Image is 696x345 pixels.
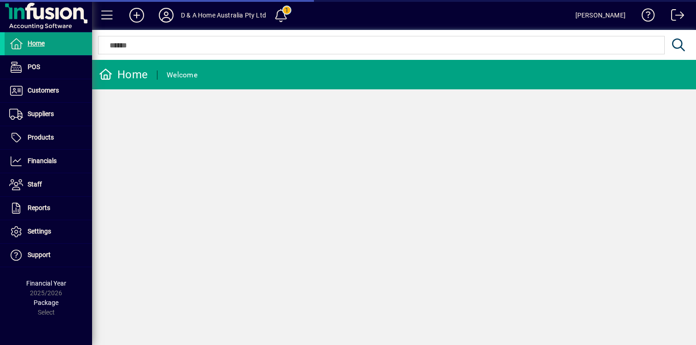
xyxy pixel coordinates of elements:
[5,126,92,149] a: Products
[5,103,92,126] a: Suppliers
[28,63,40,70] span: POS
[664,2,684,32] a: Logout
[5,220,92,243] a: Settings
[28,181,42,188] span: Staff
[28,228,51,235] span: Settings
[122,7,151,23] button: Add
[5,56,92,79] a: POS
[635,2,655,32] a: Knowledge Base
[5,150,92,173] a: Financials
[99,67,148,82] div: Home
[5,173,92,196] a: Staff
[26,280,66,287] span: Financial Year
[28,40,45,47] span: Home
[5,244,92,267] a: Support
[5,79,92,102] a: Customers
[575,8,626,23] div: [PERSON_NAME]
[181,8,266,23] div: D & A Home Australia Pty Ltd
[151,7,181,23] button: Profile
[28,87,59,94] span: Customers
[28,157,57,164] span: Financials
[28,204,50,211] span: Reports
[28,134,54,141] span: Products
[5,197,92,220] a: Reports
[167,68,197,82] div: Welcome
[28,251,51,258] span: Support
[28,110,54,117] span: Suppliers
[34,299,58,306] span: Package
